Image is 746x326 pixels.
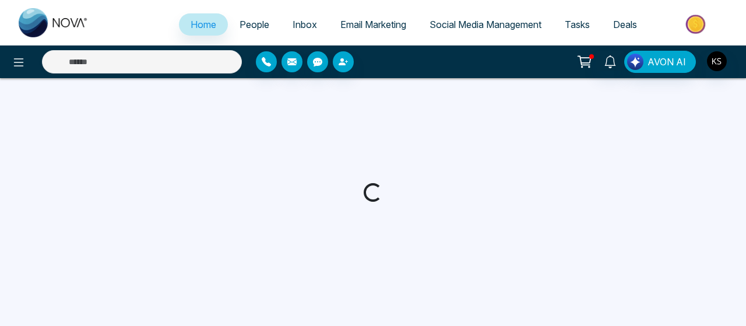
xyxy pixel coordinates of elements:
[565,19,590,30] span: Tasks
[553,13,601,36] a: Tasks
[601,13,649,36] a: Deals
[293,19,317,30] span: Inbox
[191,19,216,30] span: Home
[281,13,329,36] a: Inbox
[627,54,643,70] img: Lead Flow
[228,13,281,36] a: People
[240,19,269,30] span: People
[329,13,418,36] a: Email Marketing
[624,51,696,73] button: AVON AI
[613,19,637,30] span: Deals
[707,51,727,71] img: User Avatar
[340,19,406,30] span: Email Marketing
[179,13,228,36] a: Home
[19,8,89,37] img: Nova CRM Logo
[418,13,553,36] a: Social Media Management
[430,19,541,30] span: Social Media Management
[648,55,686,69] span: AVON AI
[654,11,739,37] img: Market-place.gif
